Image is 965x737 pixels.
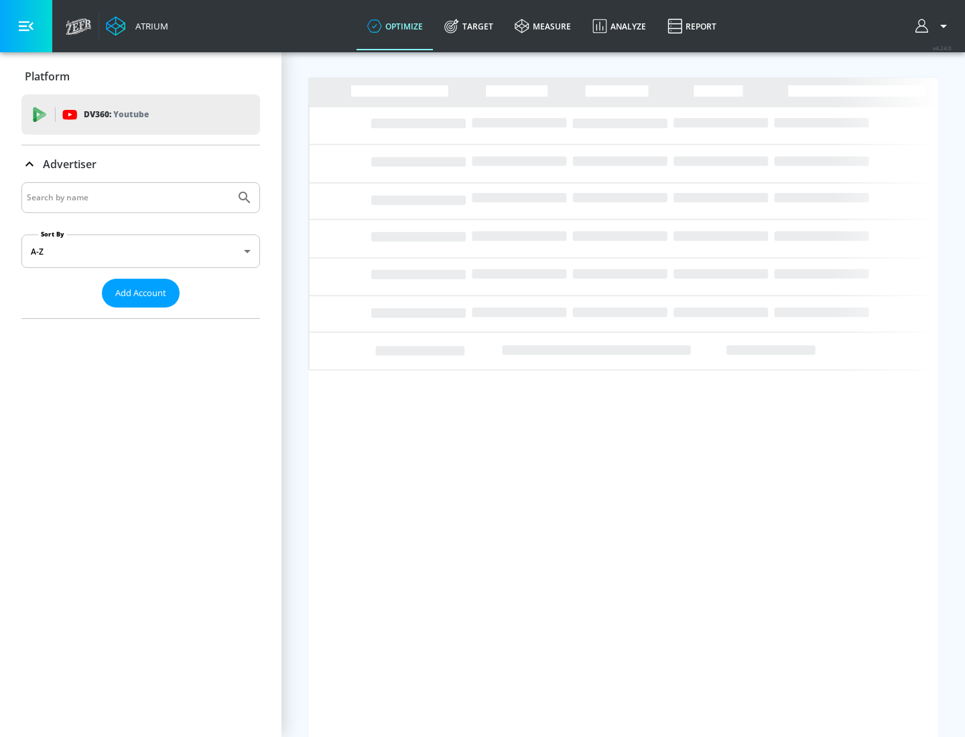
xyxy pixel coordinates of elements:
a: Target [434,2,504,50]
button: Add Account [102,279,180,308]
p: Advertiser [43,157,96,172]
div: Atrium [130,20,168,32]
input: Search by name [27,189,230,206]
div: A-Z [21,234,260,268]
p: Youtube [113,107,149,121]
a: Analyze [582,2,657,50]
a: measure [504,2,582,50]
span: v 4.24.0 [933,44,952,52]
label: Sort By [38,230,67,239]
a: Report [657,2,727,50]
div: Advertiser [21,145,260,183]
p: DV360: [84,107,149,122]
span: Add Account [115,285,166,301]
a: optimize [357,2,434,50]
p: Platform [25,69,70,84]
div: Advertiser [21,182,260,318]
div: DV360: Youtube [21,94,260,135]
nav: list of Advertiser [21,308,260,318]
a: Atrium [106,16,168,36]
div: Platform [21,58,260,95]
